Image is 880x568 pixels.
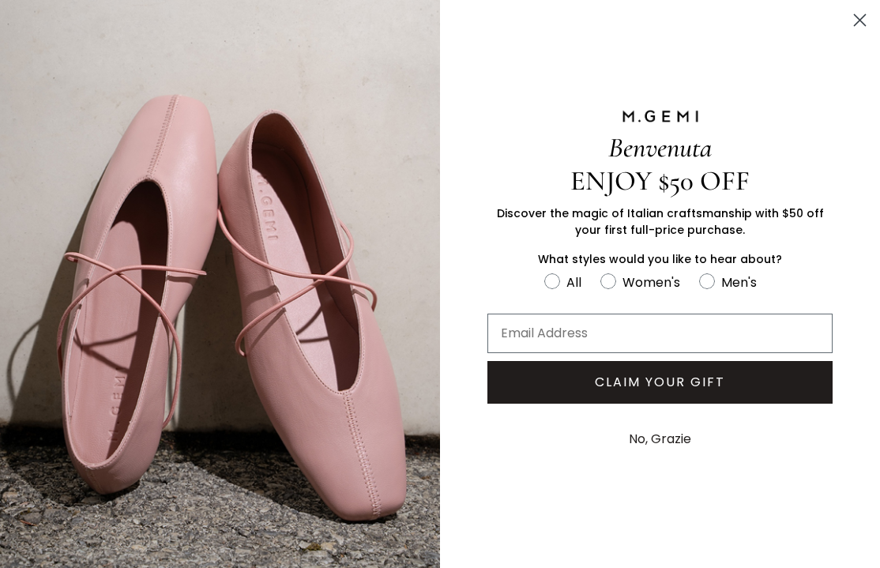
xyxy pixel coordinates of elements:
button: No, Grazie [621,419,699,459]
input: Email Address [487,314,833,353]
button: Close dialog [846,6,874,34]
img: M.GEMI [621,109,700,123]
div: All [566,273,581,292]
span: ENJOY $50 OFF [570,164,750,197]
span: What styles would you like to hear about? [538,251,782,267]
div: Men's [721,273,757,292]
span: Benvenuta [608,131,712,164]
div: Women's [622,273,680,292]
span: Discover the magic of Italian craftsmanship with $50 off your first full-price purchase. [497,205,824,238]
button: CLAIM YOUR GIFT [487,361,833,404]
